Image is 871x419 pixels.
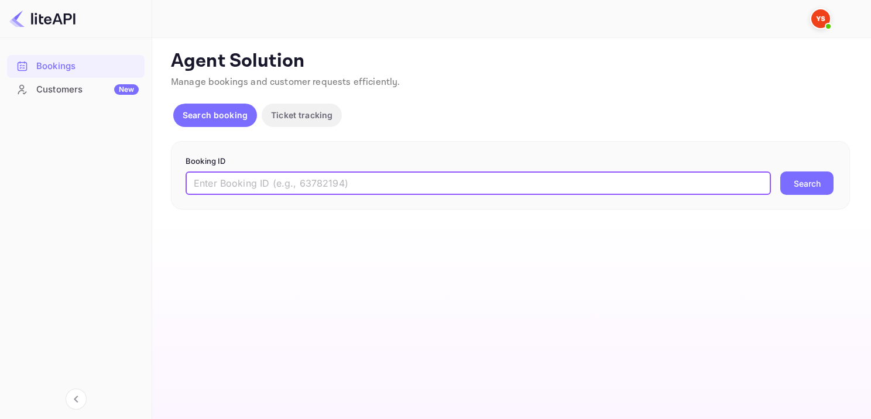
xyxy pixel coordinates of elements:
button: Collapse navigation [66,389,87,410]
div: Bookings [36,60,139,73]
p: Ticket tracking [271,109,332,121]
div: CustomersNew [7,78,145,101]
div: Customers [36,83,139,97]
input: Enter Booking ID (e.g., 63782194) [186,171,771,195]
img: LiteAPI logo [9,9,76,28]
div: Bookings [7,55,145,78]
button: Search [780,171,834,195]
p: Agent Solution [171,50,850,73]
span: Manage bookings and customer requests efficiently. [171,76,400,88]
a: Bookings [7,55,145,77]
img: Yandex Support [811,9,830,28]
a: CustomersNew [7,78,145,100]
div: New [114,84,139,95]
p: Search booking [183,109,248,121]
p: Booking ID [186,156,835,167]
